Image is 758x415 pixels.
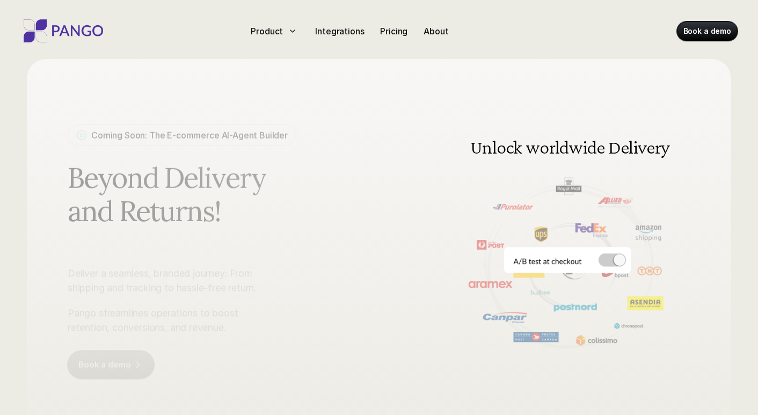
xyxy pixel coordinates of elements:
[376,23,412,40] a: Pricing
[424,25,448,38] p: About
[251,25,283,38] p: Product
[91,129,288,142] p: Coming Soon: The E-commerce AI-Agent Builder
[68,266,266,295] p: Deliver a seamless, branded journey: From shipping and tracking to hassle-free return.
[444,113,690,362] img: Delivery and shipping management software doing A/B testing at the checkout for different carrier...
[311,23,368,40] a: Integrations
[455,230,471,246] img: Back Arrow
[664,230,680,246] button: Next
[455,230,471,246] button: Previous
[68,161,398,228] span: Beyond Delivery and Returns!
[68,305,266,334] p: Pango streamlines operations to boost retention, conversions, and revenue.
[683,26,731,37] p: Book a demo
[315,25,364,38] p: Integrations
[677,21,738,41] a: Book a demo
[664,230,680,246] img: Next Arrow
[380,25,407,38] p: Pricing
[468,137,672,157] h3: Unlock worldwide Delivery
[78,359,130,370] p: Book a demo
[68,351,154,378] a: Book a demo
[419,23,453,40] a: About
